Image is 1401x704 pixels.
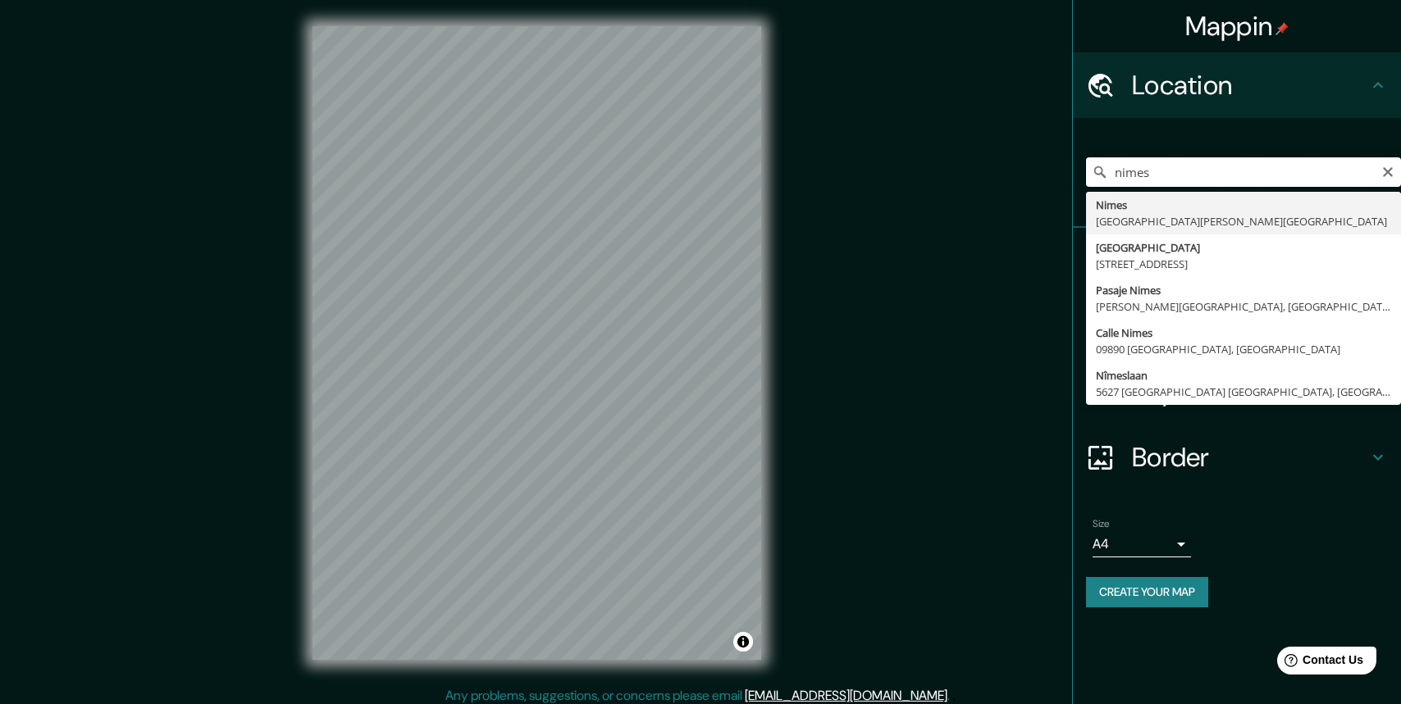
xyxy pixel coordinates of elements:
[733,632,753,652] button: Toggle attribution
[1276,22,1289,35] img: pin-icon.png
[1073,359,1401,425] div: Layout
[1073,425,1401,490] div: Border
[1093,531,1191,557] div: A4
[1381,163,1394,179] button: Clear
[1096,282,1391,298] div: Pasaje Nimes
[1185,10,1289,43] h4: Mappin
[1132,375,1368,408] h4: Layout
[1096,256,1391,272] div: [STREET_ADDRESS]
[313,26,761,660] canvas: Map
[1073,293,1401,359] div: Style
[1096,239,1391,256] div: [GEOGRAPHIC_DATA]
[1096,298,1391,315] div: [PERSON_NAME][GEOGRAPHIC_DATA], [GEOGRAPHIC_DATA][PERSON_NAME] 8150000, [GEOGRAPHIC_DATA]
[1073,228,1401,293] div: Pins
[1255,640,1383,686] iframe: Help widget launcher
[1096,367,1391,384] div: Nîmeslaan
[1096,213,1391,229] div: [GEOGRAPHIC_DATA][PERSON_NAME][GEOGRAPHIC_DATA]
[1096,197,1391,213] div: Nimes
[1073,52,1401,118] div: Location
[1096,384,1391,400] div: 5627 [GEOGRAPHIC_DATA] [GEOGRAPHIC_DATA], [GEOGRAPHIC_DATA]
[1093,517,1110,531] label: Size
[1132,69,1368,102] h4: Location
[1086,157,1401,187] input: Pick your city or area
[1086,577,1208,607] button: Create your map
[745,687,947,704] a: [EMAIL_ADDRESS][DOMAIN_NAME]
[1132,441,1368,474] h4: Border
[1096,325,1391,341] div: Calle Nimes
[1096,341,1391,357] div: 09890 [GEOGRAPHIC_DATA], [GEOGRAPHIC_DATA]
